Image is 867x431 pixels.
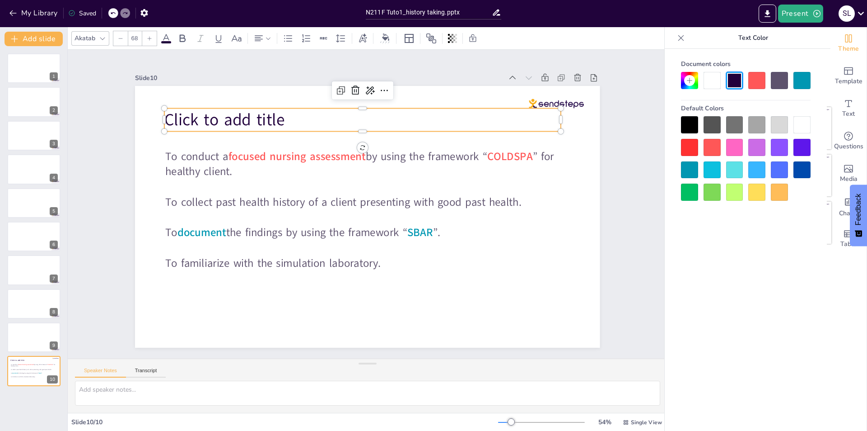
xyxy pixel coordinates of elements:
div: 5 [7,188,61,218]
span: Questions [834,142,863,152]
button: Present [778,5,823,23]
span: document [12,372,18,374]
div: Add images, graphics, shapes or video [830,157,867,190]
span: focused nursing assessment [18,363,34,365]
div: 6 [7,222,61,251]
div: 3 [7,121,61,151]
div: 6 [50,241,58,249]
span: by using the framework “ [34,363,48,365]
div: 7 [7,255,61,285]
div: 9 [7,322,61,352]
div: Get real-time input from your audience [830,125,867,157]
span: Charts [839,208,858,218]
div: Change the overall theme [830,27,867,60]
input: Insert title [366,6,492,19]
span: ”. [361,273,378,285]
div: Text effects [356,31,369,46]
span: COLDSPA [453,291,485,339]
div: Saved [68,9,96,18]
div: Background color [379,33,392,43]
span: ” for healthy client. [11,363,56,367]
div: 8 [50,308,58,316]
span: Table [840,239,857,249]
span: Click to add title [10,359,24,361]
span: To familiarize with the simulation laboratory. [11,375,36,377]
div: 10 [7,356,61,386]
p: Text Color [688,27,818,49]
span: Media [840,174,858,184]
span: SBAR [351,249,375,279]
span: Position [426,33,437,44]
div: Layout [402,31,416,46]
div: S L [839,5,855,22]
button: Speaker Notes [75,368,126,378]
span: by using the framework “ [404,180,467,297]
div: 2 [7,87,61,117]
div: 4 [7,154,61,184]
span: Single View [631,419,662,426]
span: To collect past health history of a client presenting with good past health. [11,369,51,370]
div: 54 % [594,418,615,426]
button: Add slide [5,32,63,46]
div: 5 [50,207,58,215]
button: My Library [7,6,61,20]
span: Text [842,109,855,119]
button: S L [839,5,855,23]
span: To familiarize with the simulation laboratory. [224,40,326,243]
span: Template [835,76,862,86]
div: 2 [50,106,58,114]
div: Add a table [830,223,867,255]
span: To conduct a [11,363,18,365]
span: To [11,372,12,374]
div: Add charts and graphs [830,190,867,223]
div: Add ready made slides [830,60,867,92]
div: 1 [7,53,61,83]
span: Theme [838,44,859,54]
div: Slide 10 / 10 [71,418,498,426]
div: Default Colors [681,100,811,116]
div: 8 [7,289,61,319]
div: 7 [50,275,58,283]
button: Transcript [126,368,166,378]
button: Export to PowerPoint [759,5,776,23]
span: document [257,39,291,90]
div: 10 [47,375,58,384]
span: focused nursing assessment [348,54,417,186]
span: the findings by using the framework “ [277,84,365,256]
div: 3 [50,140,58,148]
button: Feedback - Show survey [850,185,867,246]
div: 1 [50,72,58,81]
div: Add text boxes [830,92,867,125]
div: Document colors [681,56,811,72]
div: Akatab [73,32,97,44]
div: 9 [50,341,58,350]
span: To collect past health history of a client presenting with good past health. [280,15,439,347]
span: Feedback [854,194,862,225]
div: 4 [50,174,58,182]
span: the findings by using the framework “ [18,372,38,374]
span: SBAR [38,372,42,374]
